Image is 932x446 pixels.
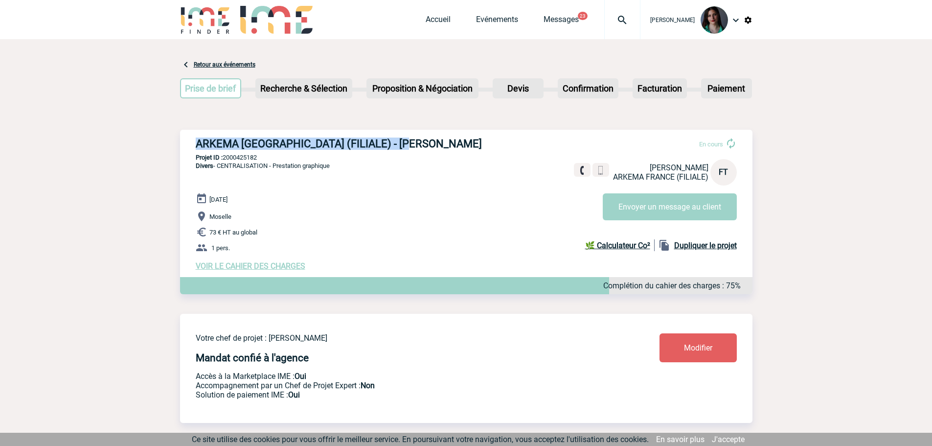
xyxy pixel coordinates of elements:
[181,79,241,97] p: Prise de brief
[650,163,708,172] span: [PERSON_NAME]
[674,241,737,250] b: Dupliquer le projet
[585,239,655,251] a: 🌿 Calculateur Co²
[367,79,477,97] p: Proposition & Négociation
[578,12,588,20] button: 23
[585,241,650,250] b: 🌿 Calculateur Co²
[196,138,489,150] h3: ARKEMA [GEOGRAPHIC_DATA] (FILIALE) - [PERSON_NAME]
[180,6,231,34] img: IME-Finder
[476,15,518,28] a: Evénements
[196,372,602,381] p: Accès à la Marketplace IME :
[712,435,745,444] a: J'accepte
[426,15,451,28] a: Accueil
[180,154,752,161] p: 2000425182
[209,196,227,203] span: [DATE]
[702,79,751,97] p: Paiement
[559,79,617,97] p: Confirmation
[656,435,705,444] a: En savoir plus
[196,390,602,399] p: Conformité aux process achat client, Prise en charge de la facturation, Mutualisation de plusieur...
[634,79,686,97] p: Facturation
[684,343,712,352] span: Modifier
[194,61,255,68] a: Retour aux événements
[211,244,230,252] span: 1 pers.
[596,166,605,175] img: portable.png
[295,372,306,381] b: Oui
[650,17,695,23] span: [PERSON_NAME]
[196,352,309,364] h4: Mandat confié à l'agence
[613,172,708,182] span: ARKEMA FRANCE (FILIALE)
[719,167,728,177] span: FT
[603,193,737,220] button: Envoyer un message au client
[361,381,375,390] b: Non
[196,381,602,390] p: Prestation payante
[209,213,231,220] span: Moselle
[699,141,723,148] span: En cours
[659,239,670,251] img: file_copy-black-24dp.png
[196,333,602,343] p: Votre chef de projet : [PERSON_NAME]
[578,166,587,175] img: fixe.png
[256,79,351,97] p: Recherche & Sélection
[701,6,728,34] img: 131235-0.jpeg
[192,435,649,444] span: Ce site utilise des cookies pour vous offrir le meilleur service. En poursuivant votre navigation...
[196,162,330,169] span: - CENTRALISATION - Prestation graphique
[288,390,300,399] b: Oui
[196,162,213,169] span: Divers
[196,154,223,161] b: Projet ID :
[209,229,257,236] span: 73 € HT au global
[196,261,305,271] a: VOIR LE CAHIER DES CHARGES
[544,15,579,28] a: Messages
[494,79,543,97] p: Devis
